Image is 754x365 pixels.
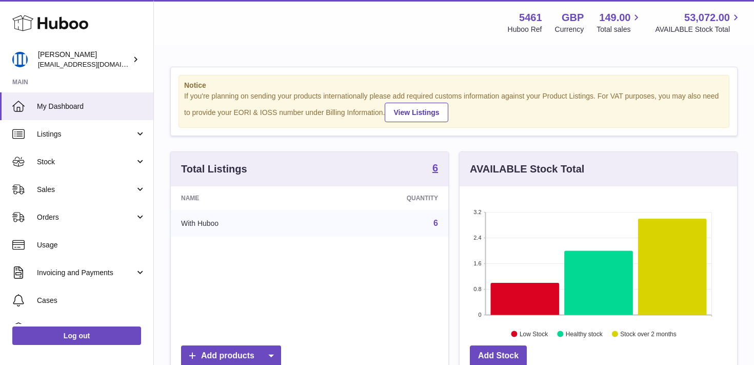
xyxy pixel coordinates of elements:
text: 0 [478,312,481,318]
strong: GBP [562,11,584,25]
div: Huboo Ref [508,25,542,34]
h3: Total Listings [181,162,247,176]
span: [EMAIL_ADDRESS][DOMAIN_NAME] [38,60,151,68]
text: Stock over 2 months [620,330,676,337]
text: 2.4 [473,235,481,241]
text: Low Stock [520,330,548,337]
strong: 6 [432,163,438,173]
span: My Dashboard [37,102,146,111]
th: Name [171,186,317,210]
a: View Listings [385,103,448,122]
span: Total sales [597,25,642,34]
span: Stock [37,157,135,167]
a: 6 [432,163,438,175]
span: Usage [37,240,146,250]
img: oksana@monimoto.com [12,52,28,67]
div: [PERSON_NAME] [38,50,130,69]
span: Listings [37,129,135,139]
span: 149.00 [599,11,630,25]
a: 53,072.00 AVAILABLE Stock Total [655,11,742,34]
h3: AVAILABLE Stock Total [470,162,584,176]
a: 149.00 Total sales [597,11,642,34]
text: 3.2 [473,209,481,215]
a: 6 [433,219,438,227]
div: If you're planning on sending your products internationally please add required customs informati... [184,91,724,122]
span: Invoicing and Payments [37,268,135,278]
span: 53,072.00 [684,11,730,25]
span: Sales [37,185,135,195]
strong: Notice [184,81,724,90]
div: Currency [555,25,584,34]
a: Log out [12,326,141,345]
th: Quantity [317,186,448,210]
span: AVAILABLE Stock Total [655,25,742,34]
text: 0.8 [473,286,481,292]
span: Channels [37,323,146,333]
span: Cases [37,296,146,305]
text: Healthy stock [566,330,603,337]
strong: 5461 [519,11,542,25]
td: With Huboo [171,210,317,237]
span: Orders [37,213,135,222]
text: 1.6 [473,260,481,266]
